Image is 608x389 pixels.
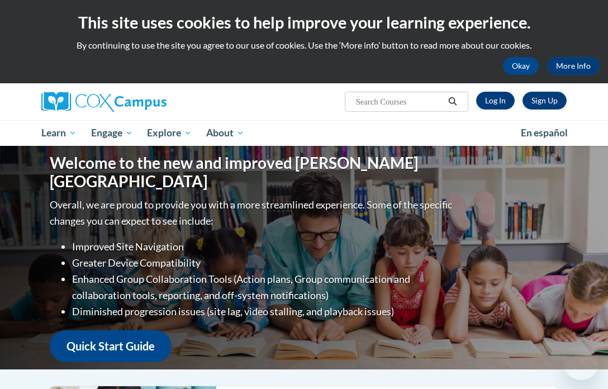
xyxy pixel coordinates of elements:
[563,344,599,380] iframe: Button to launch messaging window
[147,126,192,140] span: Explore
[8,39,600,51] p: By continuing to use the site you agree to our use of cookies. Use the ‘More info’ button to read...
[444,95,461,108] button: Search
[355,95,444,108] input: Search Courses
[50,154,455,191] h1: Welcome to the new and improved [PERSON_NAME][GEOGRAPHIC_DATA]
[41,92,205,112] a: Cox Campus
[72,303,455,320] li: Diminished progression issues (site lag, video stalling, and playback issues)
[72,271,455,303] li: Enhanced Group Collaboration Tools (Action plans, Group communication and collaboration tools, re...
[199,120,251,146] a: About
[522,92,567,110] a: Register
[503,57,539,75] button: Okay
[50,330,172,362] a: Quick Start Guide
[34,120,84,146] a: Learn
[514,121,575,145] a: En español
[33,120,575,146] div: Main menu
[547,57,600,75] a: More Info
[72,239,455,255] li: Improved Site Navigation
[476,92,515,110] a: Log In
[521,127,568,139] span: En español
[84,120,140,146] a: Engage
[140,120,199,146] a: Explore
[8,11,600,34] h2: This site uses cookies to help improve your learning experience.
[41,92,167,112] img: Cox Campus
[41,126,77,140] span: Learn
[206,126,244,140] span: About
[72,255,455,271] li: Greater Device Compatibility
[91,126,133,140] span: Engage
[50,197,455,229] p: Overall, we are proud to provide you with a more streamlined experience. Some of the specific cha...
